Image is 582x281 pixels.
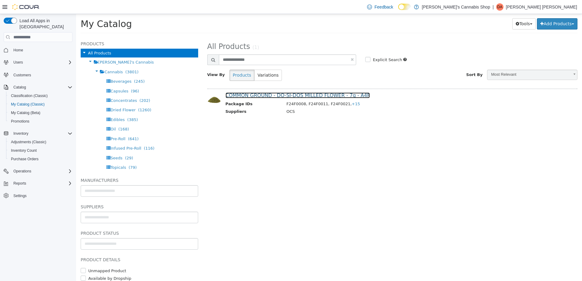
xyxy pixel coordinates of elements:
[5,5,56,15] span: My Catalog
[11,148,37,153] span: Inventory Count
[149,78,294,84] a: COMMON GROUND - DO-SI-DOS MILLED FLOWER - 7g - A4F
[506,3,577,11] p: [PERSON_NAME] [PERSON_NAME]
[34,142,46,146] span: Seeds
[6,138,75,146] button: Adjustments (Classic)
[9,147,39,154] a: Inventory Count
[1,46,75,54] button: Home
[6,100,75,109] button: My Catalog (Classic)
[411,56,501,66] a: Most Relevant
[9,138,49,146] a: Adjustments (Classic)
[1,129,75,138] button: Inventory
[149,87,206,95] th: Package IDs
[436,4,460,16] button: Tools
[52,123,62,127] span: (641)
[13,169,31,174] span: Operations
[11,168,72,175] span: Operations
[5,163,122,170] h5: Manufacturers
[11,192,29,199] a: Settings
[13,85,26,90] span: Catalog
[178,56,206,67] button: Variations
[52,151,61,156] span: (79)
[1,179,75,188] button: Reports
[13,193,26,198] span: Settings
[176,31,183,36] small: (1)
[22,46,78,50] span: [PERSON_NAME]'s Cannabis
[34,103,49,108] span: Edibles
[5,26,122,33] h5: Products
[9,147,72,154] span: Inventory Count
[6,155,75,163] button: Purchase Orders
[9,101,72,108] span: My Catalog (Classic)
[9,101,47,108] a: My Catalog (Classic)
[34,151,50,156] span: Topicals
[275,88,284,92] span: +15
[131,58,149,63] span: View By
[49,56,62,60] span: (3801)
[1,167,75,175] button: Operations
[9,109,43,116] a: My Catalog (Beta)
[9,138,72,146] span: Adjustments (Classic)
[153,56,178,67] button: Products
[6,92,75,100] button: Classification (Classic)
[6,109,75,117] button: My Catalog (Beta)
[12,37,35,41] span: All Products
[11,110,40,115] span: My Catalog (Beta)
[13,60,23,65] span: Users
[9,155,41,163] a: Purchase Orders
[34,75,52,79] span: Capsules
[42,113,53,117] span: (168)
[11,262,55,268] label: Available by Dropship
[11,59,25,66] button: Users
[55,75,63,79] span: (96)
[51,103,62,108] span: (385)
[422,3,490,11] p: [PERSON_NAME]'s Cannabis Shop
[374,4,393,10] span: Feedback
[11,130,31,137] button: Inventory
[11,119,30,124] span: Promotions
[34,65,55,70] span: Beverages
[58,65,68,70] span: (245)
[11,140,46,144] span: Adjustments (Classic)
[9,118,72,125] span: Promotions
[13,181,26,186] span: Reports
[461,4,501,16] button: Add Products
[34,113,40,117] span: Oil
[5,242,122,249] h5: Product Details
[398,4,411,10] input: Dark Mode
[11,102,45,107] span: My Catalog (Classic)
[206,95,488,102] td: OCS
[1,83,75,92] button: Catalog
[11,130,72,137] span: Inventory
[62,94,75,98] span: (1260)
[6,146,75,155] button: Inventory Count
[131,28,174,37] span: All Products
[11,47,26,54] a: Home
[49,142,57,146] span: (29)
[5,216,122,223] h5: Product Status
[11,46,72,54] span: Home
[295,43,326,49] label: Explicit Search
[34,132,65,137] span: Infused Pre-Roll
[34,84,61,89] span: Concentrates
[34,123,49,127] span: Pre-Roll
[13,131,28,136] span: Inventory
[5,189,122,196] h5: Suppliers
[1,191,75,200] button: Settings
[13,73,31,78] span: Customers
[493,3,494,11] p: |
[12,4,40,10] img: Cova
[390,58,407,63] span: Sort By
[11,59,72,66] span: Users
[210,88,284,92] span: F24F0008, F24F0011, F24F0021,
[411,56,493,65] span: Most Relevant
[11,93,48,98] span: Classification (Classic)
[34,94,59,98] span: Dried Flower
[11,180,72,187] span: Reports
[11,71,33,79] a: Customers
[17,18,72,30] span: Load All Apps in [GEOGRAPHIC_DATA]
[13,48,23,53] span: Home
[365,1,395,13] a: Feedback
[9,155,72,163] span: Purchase Orders
[496,3,503,11] div: Dylan Ann McKinney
